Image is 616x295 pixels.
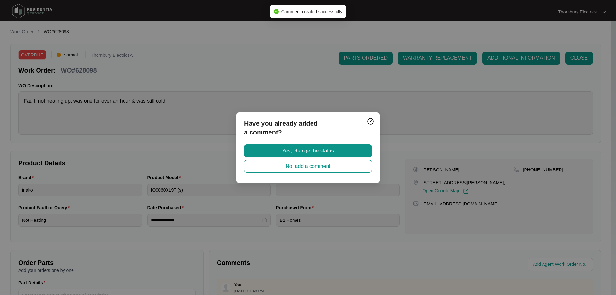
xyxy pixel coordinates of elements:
button: Yes, change the status [244,144,372,157]
span: No, add a comment [286,162,330,170]
p: a comment? [244,128,372,137]
span: Comment created successfully [281,9,343,14]
button: No, add a comment [244,160,372,173]
button: Close [365,116,376,126]
img: closeCircle [367,117,374,125]
p: Have you already added [244,119,372,128]
span: check-circle [274,9,279,14]
span: Yes, change the status [282,147,334,155]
